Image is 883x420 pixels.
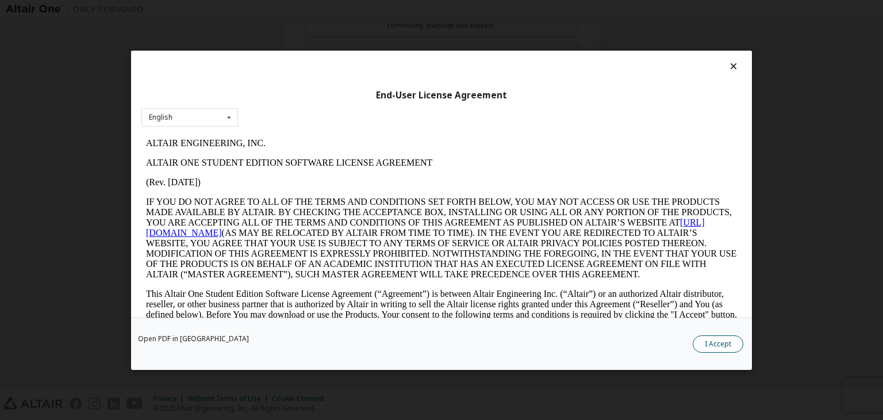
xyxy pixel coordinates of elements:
div: End-User License Agreement [141,89,742,101]
a: Open PDF in [GEOGRAPHIC_DATA] [138,335,249,342]
p: ALTAIR ONE STUDENT EDITION SOFTWARE LICENSE AGREEMENT [5,24,596,35]
a: [URL][DOMAIN_NAME] [5,84,563,104]
p: This Altair One Student Edition Software License Agreement (“Agreement”) is between Altair Engine... [5,155,596,197]
div: English [149,114,172,121]
p: ALTAIR ENGINEERING, INC. [5,5,596,15]
button: I Accept [693,335,743,353]
p: (Rev. [DATE]) [5,44,596,54]
p: IF YOU DO NOT AGREE TO ALL OF THE TERMS AND CONDITIONS SET FORTH BELOW, YOU MAY NOT ACCESS OR USE... [5,63,596,146]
